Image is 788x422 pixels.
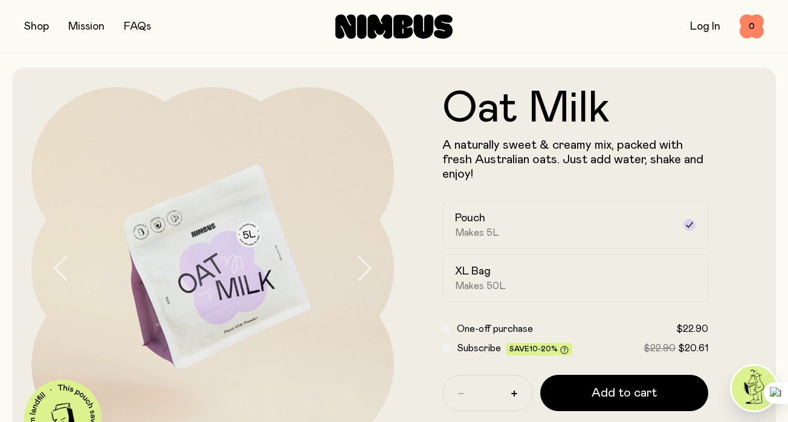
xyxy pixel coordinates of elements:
[442,87,708,131] h1: Oat Milk
[592,385,657,401] span: Add to cart
[455,280,506,292] span: Makes 50L
[457,343,501,353] span: Subscribe
[740,15,764,39] button: 0
[442,138,708,181] p: A naturally sweet & creamy mix, packed with fresh Australian oats. Just add water, shake and enjoy!
[690,21,720,32] a: Log In
[644,343,676,353] span: $22.90
[529,345,558,352] span: 10-20%
[455,211,485,226] h2: Pouch
[540,375,708,411] button: Add to cart
[68,21,105,32] a: Mission
[678,343,708,353] span: $20.61
[676,324,708,334] span: $22.90
[455,227,499,239] span: Makes 5L
[124,21,151,32] a: FAQs
[455,264,491,279] h2: XL Bag
[509,345,569,354] span: Save
[457,324,533,334] span: One-off purchase
[732,366,777,411] img: agent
